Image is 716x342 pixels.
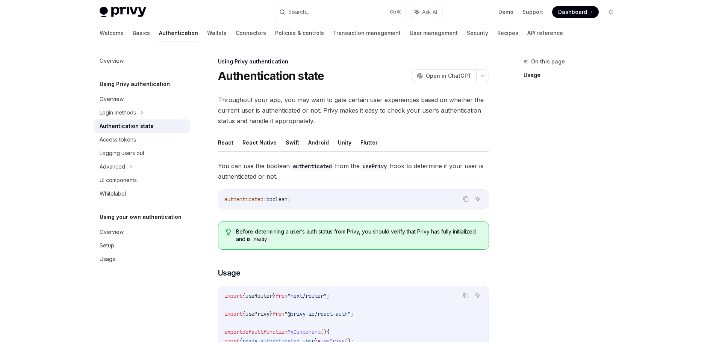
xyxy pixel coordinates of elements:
button: Flutter [360,134,378,151]
span: { [242,310,245,317]
a: Policies & controls [275,24,324,42]
button: Android [308,134,329,151]
a: Logging users out [94,146,190,160]
div: Login methods [100,108,136,117]
code: usePrivy [360,162,390,170]
button: Swift [286,134,299,151]
a: Overview [94,92,190,106]
span: Ask AI [422,8,437,16]
span: boolean [266,196,288,203]
button: Toggle dark mode [605,6,617,18]
span: "next/router" [288,292,327,299]
button: React [218,134,233,151]
div: UI components [100,176,137,185]
a: Basics [133,24,150,42]
span: MyComponent [288,328,321,335]
span: { [242,292,245,299]
button: React Native [242,134,277,151]
span: : [263,196,266,203]
a: Usage [524,69,623,81]
a: User management [410,24,458,42]
span: Ctrl K [390,9,401,15]
button: Copy the contents from the code block [461,291,471,300]
a: Security [467,24,488,42]
span: Open in ChatGPT [426,72,472,80]
img: light logo [100,7,146,17]
div: Access tokens [100,135,136,144]
span: Before determining a user’s auth status from Privy, you should verify that Privy has fully initia... [236,228,481,243]
span: usePrivy [245,310,269,317]
span: import [224,292,242,299]
a: Overview [94,54,190,68]
span: authenticated [224,196,263,203]
a: Authentication state [94,119,190,133]
span: from [276,292,288,299]
span: Dashboard [558,8,587,16]
div: Usage [100,255,116,264]
div: Overview [100,56,124,65]
svg: Tip [226,229,231,235]
span: Throughout your app, you may want to gate certain user experiences based on whether the current u... [218,95,489,126]
a: Connectors [236,24,266,42]
span: } [269,310,272,317]
button: Unity [338,134,351,151]
a: Wallets [207,24,227,42]
div: Using Privy authentication [218,58,489,65]
a: Authentication [159,24,198,42]
code: ready [251,236,270,243]
button: Search...CtrlK [274,5,406,19]
div: Overview [100,95,124,104]
a: Welcome [100,24,124,42]
div: Whitelabel [100,189,126,198]
span: On this page [531,57,565,66]
span: ; [351,310,354,317]
span: You can use the boolean from the hook to determine if your user is authenticated or not. [218,161,489,182]
a: Access tokens [94,133,190,146]
button: Copy the contents from the code block [461,194,471,204]
a: Support [522,8,543,16]
div: Overview [100,227,124,237]
div: Search... [288,8,309,17]
a: Dashboard [552,6,599,18]
span: Usage [218,268,241,278]
span: () [321,328,327,335]
h1: Authentication state [218,69,324,83]
span: ; [288,196,291,203]
a: Setup [94,239,190,252]
h5: Using your own authentication [100,212,182,221]
div: Setup [100,241,114,250]
h5: Using Privy authentication [100,80,170,89]
button: Ask AI [473,291,483,300]
span: default [242,328,263,335]
a: Usage [94,252,190,266]
button: Open in ChatGPT [412,69,476,82]
span: export [224,328,242,335]
button: Ask AI [409,5,442,19]
span: function [263,328,288,335]
div: Authentication state [100,122,154,131]
a: Overview [94,225,190,239]
div: Advanced [100,162,125,171]
a: Whitelabel [94,187,190,200]
button: Ask AI [473,194,483,204]
a: Recipes [497,24,518,42]
a: UI components [94,173,190,187]
code: authenticated [290,162,335,170]
a: Transaction management [333,24,401,42]
a: API reference [527,24,563,42]
a: Demo [498,8,513,16]
span: ; [327,292,330,299]
span: "@privy-io/react-auth" [285,310,351,317]
span: import [224,310,242,317]
span: from [272,310,285,317]
span: } [272,292,276,299]
span: useRouter [245,292,272,299]
span: { [327,328,330,335]
div: Logging users out [100,149,144,158]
